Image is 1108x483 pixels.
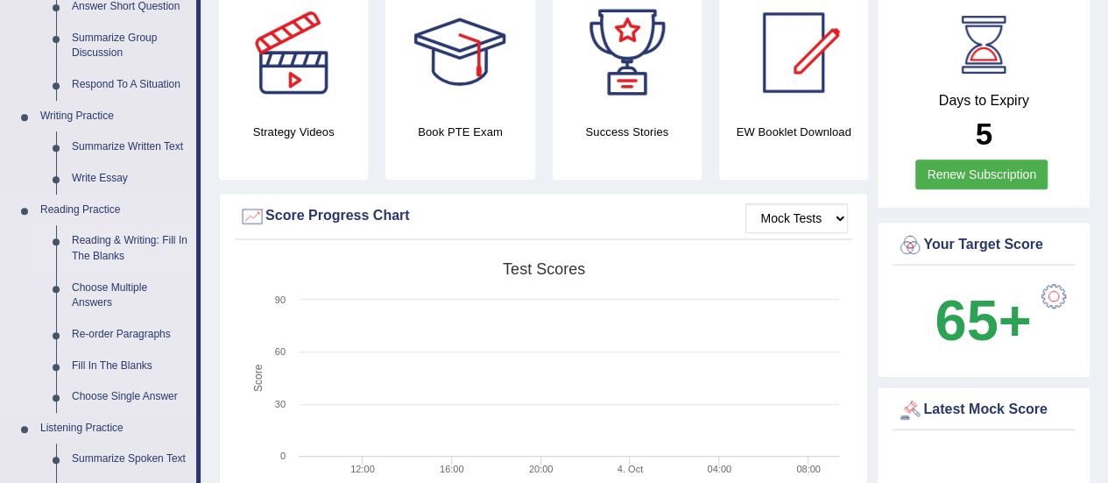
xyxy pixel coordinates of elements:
text: 08:00 [796,464,821,474]
text: 20:00 [529,464,554,474]
text: 16:00 [440,464,464,474]
a: Listening Practice [32,413,196,444]
text: 60 [275,346,286,357]
b: 65+ [935,288,1031,352]
text: 0 [280,451,286,461]
text: 12:00 [350,464,375,474]
div: Latest Mock Score [897,397,1070,423]
a: Fill In The Blanks [64,351,196,382]
text: 30 [275,399,286,409]
h4: Strategy Videos [219,123,368,141]
a: Reading & Writing: Fill In The Blanks [64,225,196,272]
a: Renew Subscription [915,160,1048,189]
h4: Success Stories [553,123,702,141]
b: 5 [975,117,992,151]
div: Your Target Score [897,232,1070,259]
div: Score Progress Chart [239,203,848,230]
a: Choose Single Answer [64,381,196,413]
text: 90 [275,295,286,305]
a: Re-order Paragraphs [64,319,196,351]
a: Reading Practice [32,195,196,226]
a: Writing Practice [32,101,196,132]
h4: EW Booklet Download [719,123,868,141]
a: Respond To A Situation [64,69,196,101]
h4: Book PTE Exam [385,123,534,141]
tspan: Score [252,364,265,392]
a: Summarize Spoken Text [64,444,196,475]
a: Summarize Group Discussion [64,23,196,69]
tspan: 4. Oct [618,464,643,474]
h4: Days to Expiry [897,93,1070,109]
a: Write Essay [64,163,196,195]
tspan: Test scores [503,260,585,278]
text: 04:00 [707,464,731,474]
a: Summarize Written Text [64,131,196,163]
a: Choose Multiple Answers [64,273,196,319]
